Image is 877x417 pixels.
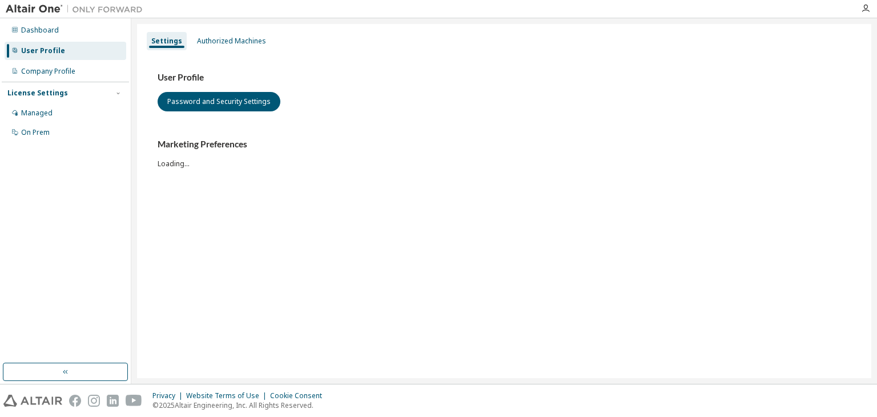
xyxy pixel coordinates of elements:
[21,67,75,76] div: Company Profile
[21,26,59,35] div: Dashboard
[158,139,851,150] h3: Marketing Preferences
[270,391,329,400] div: Cookie Consent
[197,37,266,46] div: Authorized Machines
[88,395,100,407] img: instagram.svg
[158,92,280,111] button: Password and Security Settings
[21,46,65,55] div: User Profile
[107,395,119,407] img: linkedin.svg
[158,139,851,168] div: Loading...
[126,395,142,407] img: youtube.svg
[21,128,50,137] div: On Prem
[152,391,186,400] div: Privacy
[69,395,81,407] img: facebook.svg
[21,109,53,118] div: Managed
[158,72,851,83] h3: User Profile
[152,400,329,410] p: © 2025 Altair Engineering, Inc. All Rights Reserved.
[151,37,182,46] div: Settings
[186,391,270,400] div: Website Terms of Use
[7,89,68,98] div: License Settings
[3,395,62,407] img: altair_logo.svg
[6,3,148,15] img: Altair One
